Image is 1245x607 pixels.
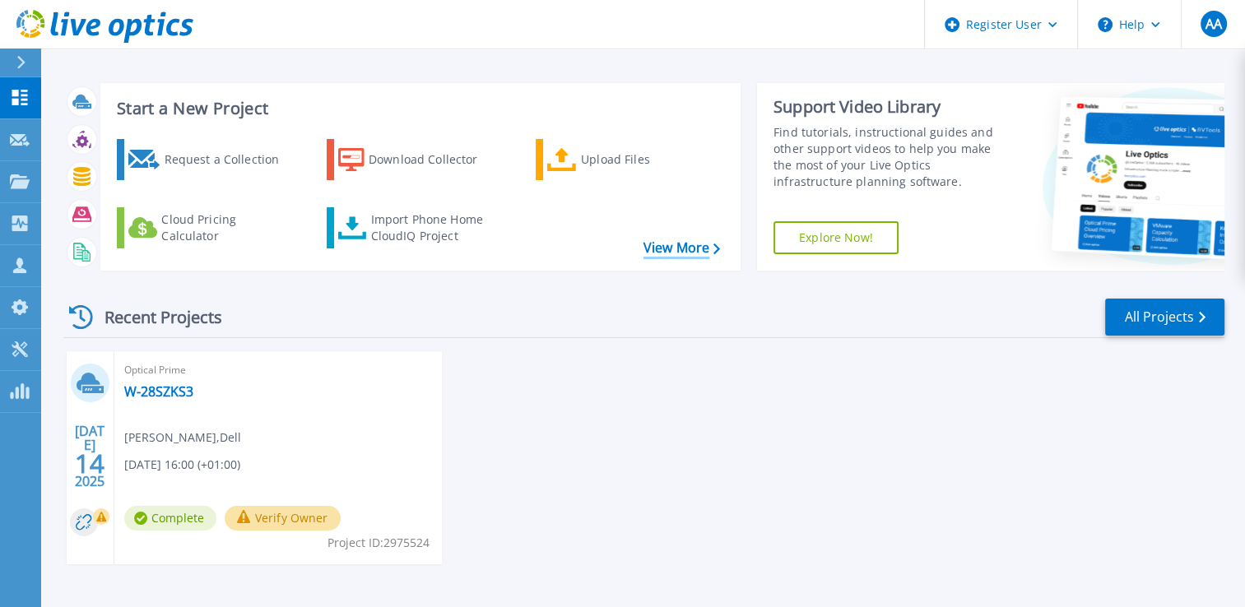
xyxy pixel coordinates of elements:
span: [PERSON_NAME] , Dell [124,429,241,447]
a: Explore Now! [773,221,899,254]
a: Download Collector [327,139,510,180]
span: [DATE] 16:00 (+01:00) [124,456,240,474]
span: AA [1205,17,1221,30]
span: Complete [124,506,216,531]
a: Upload Files [536,139,719,180]
a: Cloud Pricing Calculator [117,207,300,248]
div: [DATE] 2025 [74,426,105,486]
div: Request a Collection [164,143,295,176]
a: All Projects [1105,299,1224,336]
div: Upload Files [581,143,713,176]
span: Optical Prime [124,361,432,379]
div: Find tutorials, instructional guides and other support videos to help you make the most of your L... [773,124,1008,190]
div: Cloud Pricing Calculator [161,211,293,244]
span: 14 [75,456,105,470]
button: Verify Owner [225,506,341,531]
div: Support Video Library [773,96,1008,118]
span: Project ID: 2975524 [328,534,430,552]
h3: Start a New Project [117,100,719,118]
a: View More [643,240,720,256]
div: Download Collector [369,143,500,176]
div: Recent Projects [63,297,244,337]
div: Import Phone Home CloudIQ Project [370,211,499,244]
a: Request a Collection [117,139,300,180]
a: W-28SZKS3 [124,383,193,400]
